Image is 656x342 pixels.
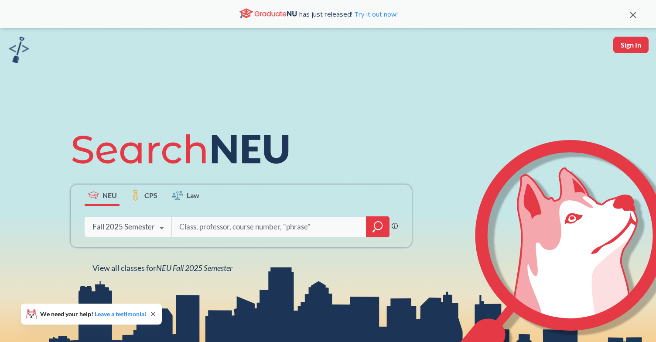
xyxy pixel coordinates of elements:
[40,311,146,317] span: We need your help!
[178,218,360,236] input: Class, professor, course number, "phrase"
[9,37,29,63] img: sandbox logo
[299,9,398,19] span: has just released!
[352,10,398,18] a: Try it out now!
[372,221,383,233] svg: magnifying glass
[92,222,155,232] div: Fall 2025 Semester
[95,310,146,318] a: Leave a testimonial
[156,263,232,273] span: NEU Fall 2025 Semester
[9,37,29,66] a: sandbox logo
[102,190,117,200] span: NEU
[613,37,649,53] button: Sign In
[366,216,389,237] div: magnifying glass
[92,263,232,273] span: View all classes for
[187,190,199,200] span: Law
[144,190,157,200] span: CPS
